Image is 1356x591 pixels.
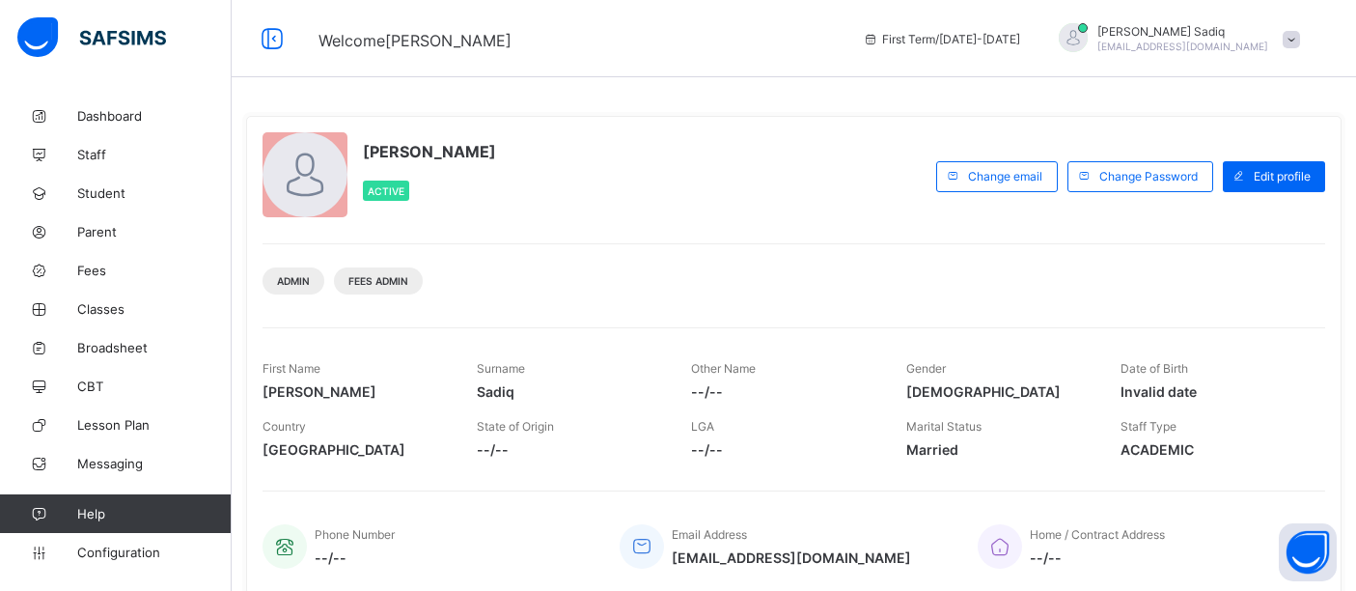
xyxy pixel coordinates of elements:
[863,32,1020,46] span: session/term information
[1121,383,1306,400] span: Invalid date
[1030,527,1165,542] span: Home / Contract Address
[1099,169,1198,183] span: Change Password
[477,383,662,400] span: Sadiq
[1030,549,1165,566] span: --/--
[691,419,714,434] span: LGA
[315,549,395,566] span: --/--
[77,147,232,162] span: Staff
[17,17,166,58] img: safsims
[477,441,662,458] span: --/--
[672,549,911,566] span: [EMAIL_ADDRESS][DOMAIN_NAME]
[77,417,232,433] span: Lesson Plan
[906,361,946,376] span: Gender
[1039,23,1310,55] div: AbubakarSadiq
[672,527,747,542] span: Email Address
[691,441,876,458] span: --/--
[1121,441,1306,458] span: ACADEMIC
[77,185,232,201] span: Student
[77,379,232,394] span: CBT
[368,185,404,197] span: Active
[77,456,232,471] span: Messaging
[277,275,310,287] span: Admin
[691,383,876,400] span: --/--
[77,545,231,560] span: Configuration
[1279,523,1337,581] button: Open asap
[363,142,496,161] span: [PERSON_NAME]
[263,361,320,376] span: First Name
[691,361,756,376] span: Other Name
[77,506,231,521] span: Help
[968,169,1042,183] span: Change email
[1097,24,1268,39] span: [PERSON_NAME] Sadiq
[318,31,512,50] span: Welcome [PERSON_NAME]
[77,224,232,239] span: Parent
[477,419,554,434] span: State of Origin
[263,383,448,400] span: [PERSON_NAME]
[1121,361,1188,376] span: Date of Birth
[263,419,306,434] span: Country
[77,340,232,355] span: Broadsheet
[77,263,232,278] span: Fees
[906,441,1092,458] span: Married
[477,361,525,376] span: Surname
[906,419,982,434] span: Marital Status
[77,108,232,124] span: Dashboard
[1097,41,1268,52] span: [EMAIL_ADDRESS][DOMAIN_NAME]
[77,301,232,317] span: Classes
[315,527,395,542] span: Phone Number
[348,275,408,287] span: Fees Admin
[1254,169,1311,183] span: Edit profile
[906,383,1092,400] span: [DEMOGRAPHIC_DATA]
[1121,419,1176,434] span: Staff Type
[263,441,448,458] span: [GEOGRAPHIC_DATA]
